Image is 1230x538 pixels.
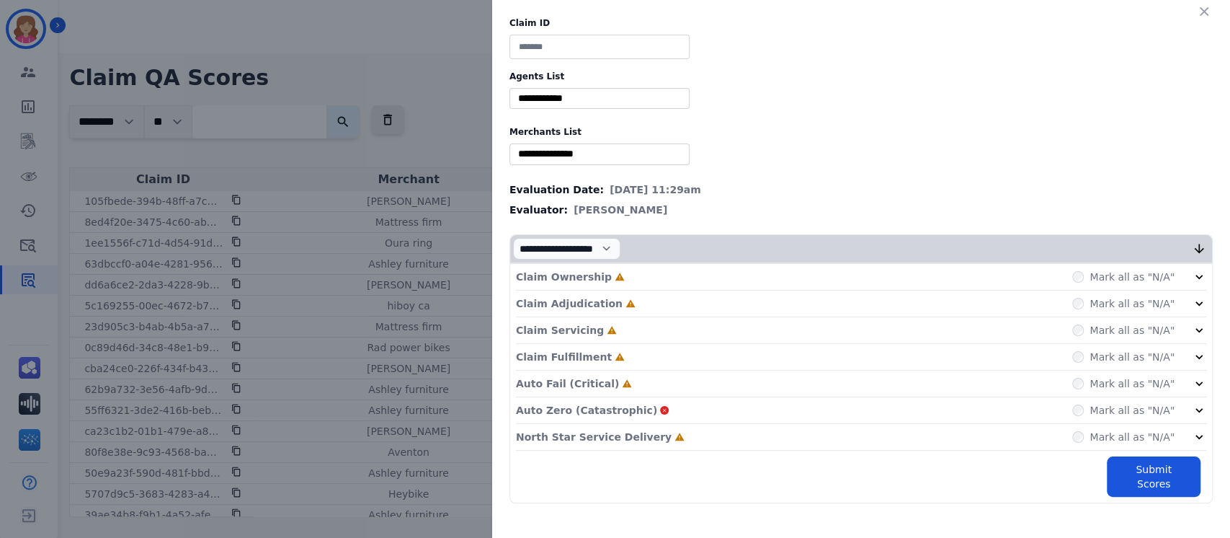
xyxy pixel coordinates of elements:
p: Auto Zero (Catastrophic) [516,403,657,418]
div: Evaluation Date: [509,182,1213,197]
label: Mark all as "N/A" [1089,323,1175,338]
label: Mark all as "N/A" [1089,403,1175,418]
label: Mark all as "N/A" [1089,376,1175,391]
ul: selected options [513,146,686,162]
p: Claim Fulfillment [516,350,612,364]
p: Claim Ownership [516,270,612,284]
p: North Star Service Delivery [516,430,672,444]
span: [PERSON_NAME] [574,203,667,217]
div: Evaluator: [509,203,1213,217]
ul: selected options [513,91,686,106]
p: Auto Fail (Critical) [516,376,619,391]
label: Agents List [509,71,1213,82]
label: Claim ID [509,17,1213,29]
label: Mark all as "N/A" [1089,430,1175,444]
button: Submit Scores [1107,457,1200,497]
label: Mark all as "N/A" [1089,270,1175,284]
label: Merchants List [509,126,1213,138]
span: [DATE] 11:29am [610,182,701,197]
label: Mark all as "N/A" [1089,296,1175,311]
p: Claim Servicing [516,323,604,338]
label: Mark all as "N/A" [1089,350,1175,364]
p: Claim Adjudication [516,296,623,311]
